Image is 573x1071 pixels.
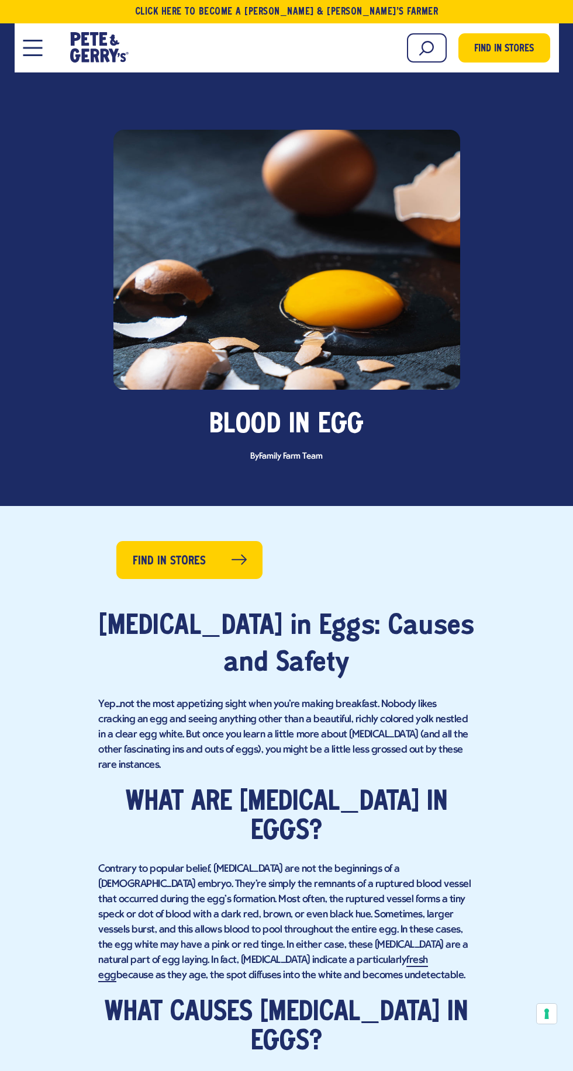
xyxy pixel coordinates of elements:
[318,407,364,443] span: Egg
[98,697,475,773] p: Yep...not the most appetizing sight when you're making breakfast. Nobody likes cracking an egg an...
[209,407,281,443] span: Blood
[259,452,323,461] span: Family Farm Team
[537,1004,557,1024] button: Your consent preferences for tracking technologies
[458,33,550,63] a: Find in Stores
[116,541,263,579] a: Find in Stores
[289,407,310,443] span: in
[98,862,475,983] p: Contrary to popular belief, [MEDICAL_DATA] are not the beginnings of a [DEMOGRAPHIC_DATA] embryo....
[133,552,206,570] span: Find in Stores
[98,955,428,982] a: fresh egg
[244,452,329,461] span: By
[474,41,534,57] span: Find in Stores
[23,40,43,56] button: Open Mobile Menu Modal Dialog
[98,788,475,847] h2: What are [MEDICAL_DATA] in eggs?
[407,33,447,63] input: Search
[98,999,475,1057] h2: What causes [MEDICAL_DATA] in eggs?
[98,608,475,682] h1: [MEDICAL_DATA] in Eggs: Causes and Safety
